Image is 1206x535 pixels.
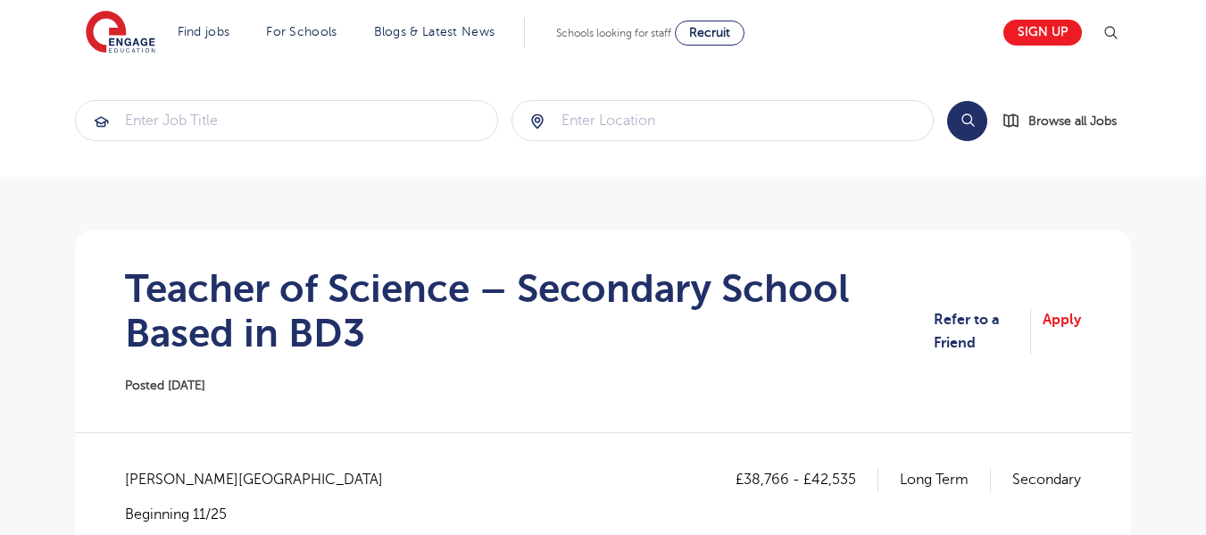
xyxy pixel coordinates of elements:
[374,25,495,38] a: Blogs & Latest News
[266,25,337,38] a: For Schools
[178,25,230,38] a: Find jobs
[512,101,934,140] input: Submit
[76,101,497,140] input: Submit
[75,100,498,141] div: Submit
[556,27,671,39] span: Schools looking for staff
[125,505,401,524] p: Beginning 11/25
[947,101,987,141] button: Search
[1012,468,1081,491] p: Secondary
[689,26,730,39] span: Recruit
[1028,111,1117,131] span: Browse all Jobs
[1043,308,1081,355] a: Apply
[736,468,878,491] p: £38,766 - £42,535
[125,379,205,392] span: Posted [DATE]
[900,468,991,491] p: Long Term
[934,308,1031,355] a: Refer to a Friend
[125,266,934,355] h1: Teacher of Science – Secondary School Based in BD3
[512,100,935,141] div: Submit
[86,11,155,55] img: Engage Education
[1003,20,1082,46] a: Sign up
[1002,111,1131,131] a: Browse all Jobs
[125,468,401,491] span: [PERSON_NAME][GEOGRAPHIC_DATA]
[675,21,744,46] a: Recruit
